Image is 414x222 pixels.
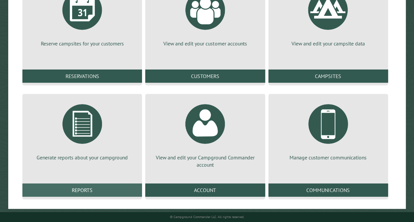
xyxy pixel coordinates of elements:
a: Reservations [22,69,142,83]
a: Campsites [268,69,388,83]
a: Communications [268,183,388,197]
p: Generate reports about your campground [30,154,134,161]
a: Customers [145,69,265,83]
p: Manage customer communications [276,154,380,161]
a: Manage customer communications [276,99,380,161]
a: Account [145,183,265,197]
small: © Campground Commander LLC. All rights reserved. [170,215,244,219]
p: View and edit your campsite data [276,40,380,47]
a: Reports [22,183,142,197]
p: View and edit your customer accounts [153,40,257,47]
p: View and edit your Campground Commander account [153,154,257,169]
a: Generate reports about your campground [30,99,134,161]
p: Reserve campsites for your customers [30,40,134,47]
a: View and edit your Campground Commander account [153,99,257,169]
